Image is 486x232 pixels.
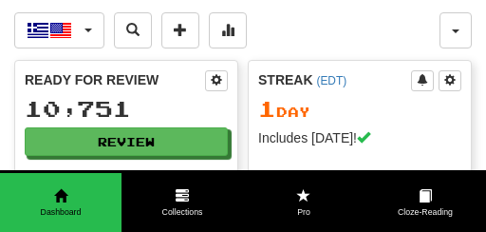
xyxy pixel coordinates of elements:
[258,97,461,122] div: Day
[258,70,411,89] div: Streak
[209,12,247,48] button: More stats
[243,206,364,219] span: Pro
[25,97,228,121] div: 10,751
[316,74,346,87] a: (EDT)
[258,95,276,122] span: 1
[25,127,228,156] button: Review
[114,12,152,48] button: Search sentences
[161,12,199,48] button: Add sentence to collection
[121,206,243,219] span: Collections
[258,128,461,147] div: Includes [DATE]!
[364,206,486,219] span: Cloze-Reading
[25,70,205,89] div: Ready for Review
